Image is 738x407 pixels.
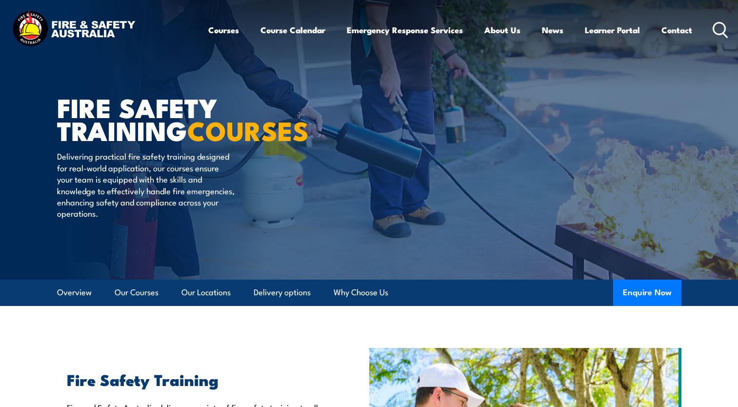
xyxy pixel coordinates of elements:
[260,17,325,43] a: Course Calendar
[484,17,520,43] a: About Us
[57,150,235,219] p: Delivering practical fire safety training designed for real-world application, our courses ensure...
[181,280,231,305] a: Our Locations
[115,280,159,305] a: Our Courses
[334,280,388,305] a: Why Choose Us
[347,17,463,43] a: Emergency Response Services
[661,17,692,43] a: Contact
[585,17,640,43] a: Learner Portal
[57,280,92,305] a: Overview
[187,109,309,150] strong: COURSES
[208,17,239,43] a: Courses
[67,372,324,386] h2: Fire Safety Training
[254,280,311,305] a: Delivery options
[542,17,563,43] a: News
[613,280,681,306] button: Enquire Now
[57,96,298,141] h1: FIRE SAFETY TRAINING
